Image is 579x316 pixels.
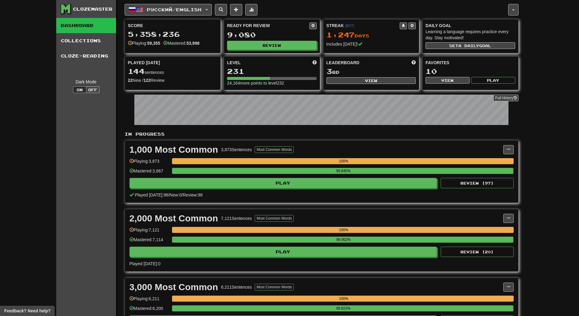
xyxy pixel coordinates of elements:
span: 3 [326,67,332,75]
div: Playing: [128,40,160,46]
div: 3,000 Most Common [129,283,218,292]
p: In Progress [125,131,519,137]
div: 100% [174,227,514,233]
button: Add sentence to collection [230,4,242,16]
div: Playing: 6,211 [129,296,169,306]
div: New / Review [128,77,218,83]
div: sentences [128,68,218,75]
div: Mastered: 6,200 [129,305,169,315]
div: 24,164 more points to level 232 [227,80,317,86]
button: Search sentences [215,4,227,16]
span: Open feedback widget [4,308,50,314]
div: 100% [174,296,514,302]
button: Review (20) [441,247,514,257]
div: Day s [326,31,416,39]
button: Most Common Words [255,284,294,290]
div: rd [326,68,416,75]
div: Playing: 7,121 [129,227,169,237]
div: Streak [326,23,400,29]
span: New: 0 [170,193,182,197]
div: 10 [426,68,515,75]
div: Ready for Review [227,23,309,29]
strong: 53,998 [186,41,199,46]
button: Off [86,86,99,93]
div: Daily Goal [426,23,515,29]
span: Played [DATE]: 0 [129,261,160,266]
div: 99.845% [174,168,513,174]
div: Score [128,23,218,29]
a: Collections [56,33,116,48]
button: View [426,77,470,84]
button: Play [471,77,515,84]
span: / [181,193,183,197]
a: Dashboard [56,18,116,33]
button: On [73,86,86,93]
div: 6,211 Sentences [221,284,252,290]
div: 100% [174,158,514,164]
button: Review (97) [441,178,514,188]
div: 99.823% [174,305,513,311]
div: Mastered: [163,40,199,46]
span: / [168,193,170,197]
div: 3,873 Sentences [221,147,252,153]
span: Review: 98 [183,193,202,197]
span: 144 [128,67,145,75]
div: Learning a language requires practice every day. Stay motivated! [426,29,515,41]
div: 2,000 Most Common [129,214,218,223]
span: This week in points, UTC [412,60,416,66]
div: Playing: 3,873 [129,158,169,168]
div: Includes [DATE]! [326,41,416,47]
div: 9,080 [227,31,317,39]
strong: 59,355 [147,41,160,46]
div: Mastered: 7,114 [129,237,169,247]
div: 7,121 Sentences [221,215,252,221]
button: View [326,77,416,84]
span: Score more points to level up [312,60,317,66]
span: a daily [458,43,479,48]
a: (BST) [345,24,354,28]
strong: 122 [143,78,150,83]
div: 99.902% [174,237,513,243]
div: Mastered: 3,867 [129,168,169,178]
strong: 22 [128,78,133,83]
button: More stats [245,4,257,16]
div: Favorites [426,60,515,66]
span: Level [227,60,241,66]
button: Play [129,247,437,257]
button: Play [129,178,437,188]
div: Dark Mode [61,79,112,85]
span: 1,247 [326,30,355,39]
div: 5,358,236 [128,30,218,38]
button: Seta dailygoal [426,42,515,49]
a: Cloze-Reading [56,48,116,64]
button: Most Common Words [255,215,294,222]
a: Full History [493,95,518,101]
span: Русский / English [147,7,202,12]
button: Review [227,41,317,50]
span: Played [DATE]: 98 [135,193,168,197]
div: 1,000 Most Common [129,145,218,154]
button: Most Common Words [255,146,294,153]
span: Leaderboard [326,60,360,66]
button: Русский/English [125,4,212,16]
div: 231 [227,68,317,75]
div: Clozemaster [73,6,112,12]
span: Played [DATE] [128,60,160,66]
